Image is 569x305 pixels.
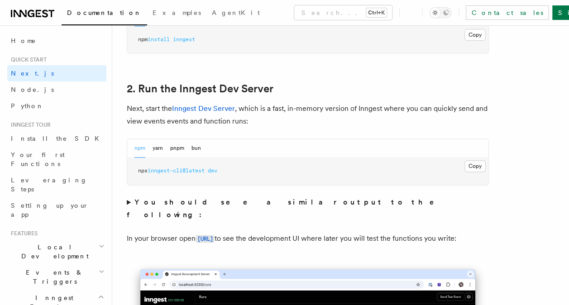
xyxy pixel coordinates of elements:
p: Next, start the , which is a fast, in-memory version of Inngest where you can quickly send and vi... [127,102,489,128]
button: pnpm [170,139,184,157]
kbd: Ctrl+K [366,8,387,17]
span: inngest [173,36,195,43]
span: Features [7,230,38,237]
a: Install the SDK [7,130,106,147]
a: [URL] [196,234,215,243]
a: Inngest Dev Server [172,104,235,113]
p: In your browser open to see the development UI where later you will test the functions you write: [127,232,489,245]
button: Events & Triggers [7,264,106,290]
a: Contact sales [466,5,549,20]
a: Leveraging Steps [7,172,106,197]
span: npx [138,167,148,174]
span: Setting up your app [11,202,89,218]
span: Documentation [67,9,142,16]
a: 2. Run the Inngest Dev Server [127,82,273,95]
strong: You should see a similar output to the following: [127,198,447,219]
span: Your first Functions [11,151,65,167]
a: Home [7,33,106,49]
a: Setting up your app [7,197,106,223]
span: inngest-cli@latest [148,167,205,174]
a: Your first Functions [7,147,106,172]
a: Examples [147,3,206,24]
span: npm [138,36,148,43]
span: Next.js [11,70,54,77]
span: Leveraging Steps [11,176,87,193]
button: Search...Ctrl+K [294,5,392,20]
span: Python [11,102,44,110]
a: Next.js [7,65,106,81]
button: Toggle dark mode [430,7,451,18]
span: Examples [153,9,201,16]
button: bun [191,139,201,157]
span: Quick start [7,56,47,63]
button: Local Development [7,239,106,264]
span: install [148,36,170,43]
span: Install the SDK [11,135,105,142]
span: AgentKit [212,9,260,16]
span: Local Development [7,243,99,261]
span: Inngest tour [7,121,51,129]
button: Copy [464,29,486,41]
summary: You should see a similar output to the following: [127,196,489,221]
span: dev [208,167,217,174]
a: Python [7,98,106,114]
span: Node.js [11,86,54,93]
span: Home [11,36,36,45]
button: npm [134,139,145,157]
button: Copy [464,160,486,172]
a: AgentKit [206,3,265,24]
span: Events & Triggers [7,268,99,286]
code: [URL] [196,235,215,243]
a: Documentation [62,3,147,25]
a: Node.js [7,81,106,98]
button: yarn [153,139,163,157]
